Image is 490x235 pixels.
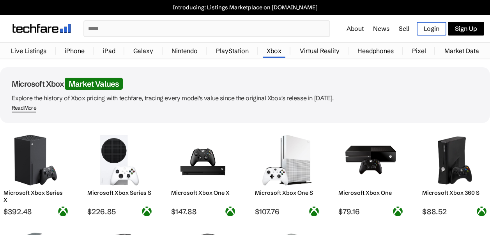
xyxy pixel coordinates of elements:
[440,43,483,59] a: Market Data
[177,135,230,185] img: Microsoft Xbox One X
[399,25,409,32] a: Sell
[12,105,36,111] div: Read More
[477,207,486,216] img: xbox-logo
[12,79,478,89] h1: Microsoft Xbox
[12,93,478,103] p: Explore the history of Xbox pricing with techfare, tracing every model's value since the original...
[171,207,235,216] span: $147.88
[296,43,343,59] a: Virtual Reality
[58,207,68,216] img: xbox-logo
[142,207,152,216] img: xbox-logo
[422,189,486,196] h2: Microsoft Xbox 360 S
[168,43,202,59] a: Nintendo
[448,22,484,36] a: Sign Up
[129,43,157,59] a: Galaxy
[417,22,446,36] a: Login
[93,135,146,185] img: Microsoft Xbox Series S
[4,4,486,11] a: Introducing: Listings Marketplace on [DOMAIN_NAME]
[212,43,253,59] a: PlayStation
[61,43,88,59] a: iPhone
[171,189,235,196] h2: Microsoft Xbox One X
[12,105,36,112] span: Read More
[261,135,313,185] img: Microsoft Xbox One S
[335,131,406,216] a: Microsoft Xbox One Microsoft Xbox One $79.16 xbox-logo
[338,207,403,216] span: $79.16
[428,135,481,185] img: Microsoft Xbox 360 S
[84,131,155,216] a: Microsoft Xbox Series S Microsoft Xbox Series S $226.85 xbox-logo
[251,131,322,216] a: Microsoft Xbox One S Microsoft Xbox One S $107.76 xbox-logo
[12,24,71,33] img: techfare logo
[338,189,403,196] h2: Microsoft Xbox One
[354,43,398,59] a: Headphones
[373,25,389,32] a: News
[65,78,123,90] span: Market Values
[9,135,62,185] img: Microsoft Xbox Series X
[87,207,152,216] span: $226.85
[309,207,319,216] img: xbox-logo
[225,207,235,216] img: xbox-logo
[4,207,68,216] span: $392.48
[87,189,152,196] h2: Microsoft Xbox Series S
[419,131,490,216] a: Microsoft Xbox 360 S Microsoft Xbox 360 S $88.52 xbox-logo
[7,43,50,59] a: Live Listings
[263,43,285,59] a: Xbox
[347,25,364,32] a: About
[255,189,319,196] h2: Microsoft Xbox One S
[168,131,239,216] a: Microsoft Xbox One X Microsoft Xbox One X $147.88 xbox-logo
[422,207,486,216] span: $88.52
[4,189,68,203] h2: Microsoft Xbox Series X
[255,207,319,216] span: $107.76
[99,43,119,59] a: iPad
[393,207,403,216] img: xbox-logo
[408,43,430,59] a: Pixel
[344,135,397,185] img: Microsoft Xbox One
